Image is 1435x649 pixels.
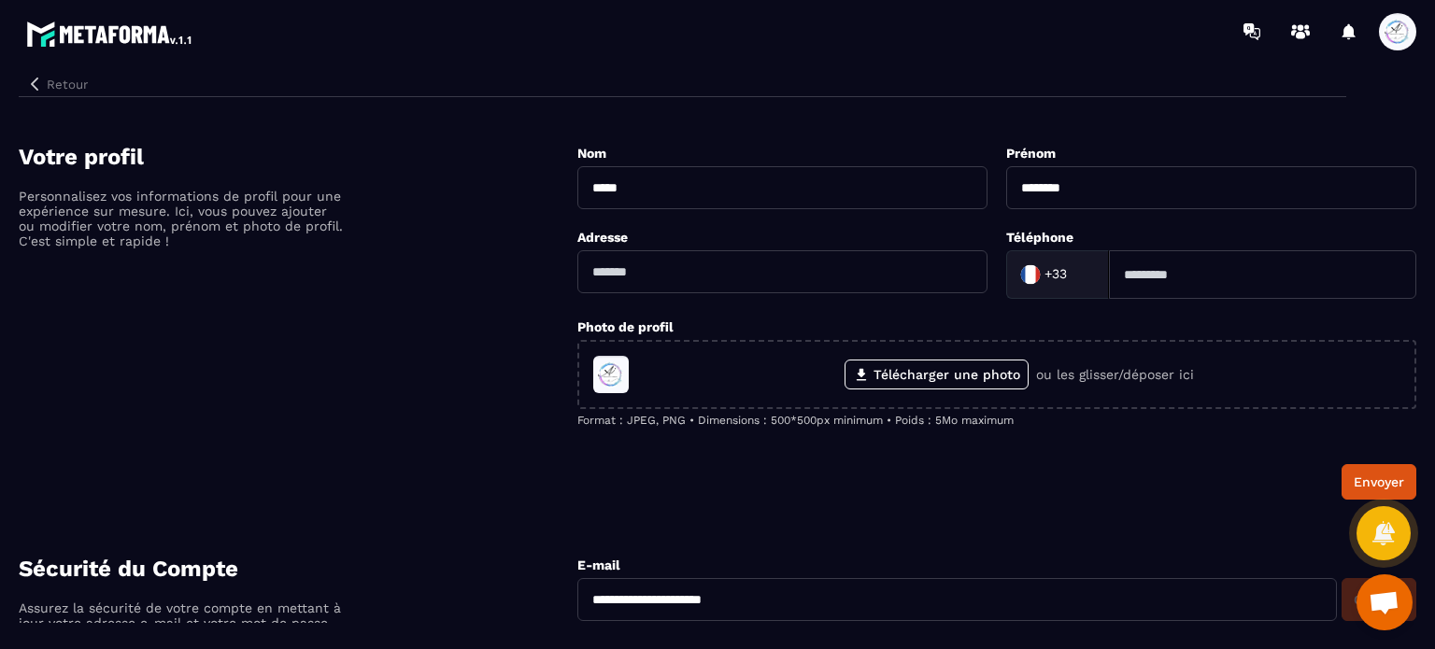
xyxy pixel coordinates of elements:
[19,72,95,96] button: Retour
[577,557,620,572] label: E-mail
[1006,230,1073,245] label: Téléphone
[1006,250,1109,299] div: Search for option
[19,144,577,170] h4: Votre profil
[19,189,346,248] p: Personnalisez vos informations de profil pour une expérience sur mesure. Ici, vous pouvez ajouter...
[1036,367,1194,382] p: ou les glisser/déposer ici
[577,319,674,334] label: Photo de profil
[1342,464,1416,500] button: Envoyer
[577,414,1416,427] p: Format : JPEG, PNG • Dimensions : 500*500px minimum • Poids : 5Mo maximum
[1357,574,1413,630] a: Ouvrir le chat
[1044,265,1067,284] span: +33
[1012,256,1049,293] img: Country Flag
[845,360,1029,389] label: Télécharger une photo
[1006,146,1056,161] label: Prénom
[19,556,577,582] h4: Sécurité du Compte
[1071,261,1089,289] input: Search for option
[26,17,194,50] img: logo
[577,230,628,245] label: Adresse
[577,146,606,161] label: Nom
